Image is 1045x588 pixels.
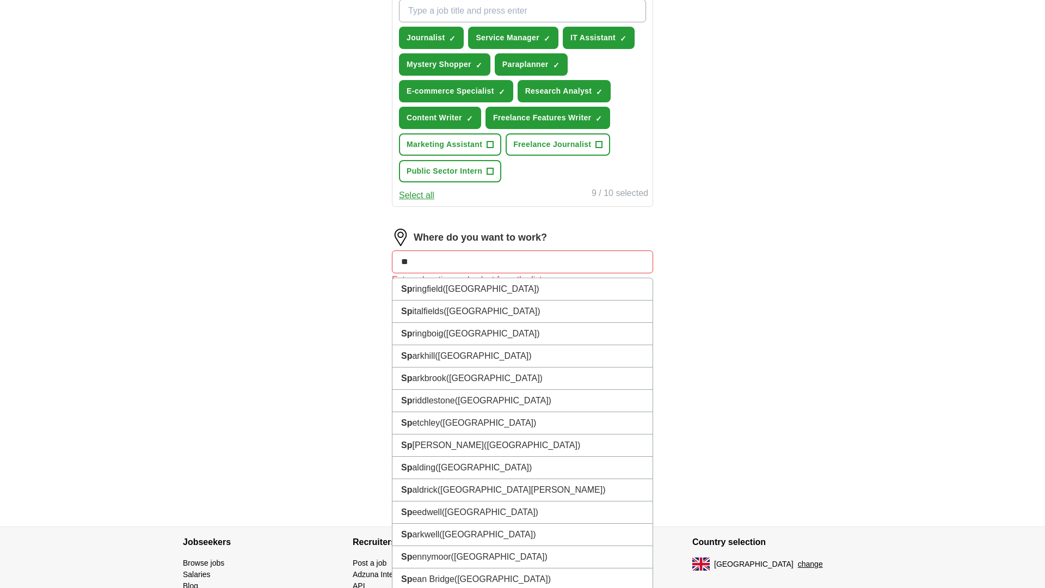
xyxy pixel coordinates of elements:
[392,323,653,345] li: ringboig
[446,373,543,383] span: ([GEOGRAPHIC_DATA])
[506,133,610,156] button: Freelance Journalist
[392,367,653,390] li: arkbrook
[399,189,434,202] button: Select all
[392,301,653,323] li: italfields
[692,558,710,571] img: UK flag
[399,53,490,76] button: Mystery Shopper✓
[444,307,540,316] span: ([GEOGRAPHIC_DATA])
[553,61,560,70] span: ✓
[401,329,412,338] strong: Sp
[392,278,653,301] li: ringfield
[392,434,653,457] li: [PERSON_NAME]
[401,351,412,360] strong: Sp
[401,485,412,494] strong: Sp
[435,463,532,472] span: ([GEOGRAPHIC_DATA])
[455,396,551,405] span: ([GEOGRAPHIC_DATA])
[449,34,456,43] span: ✓
[563,27,635,49] button: IT Assistant✓
[401,530,412,539] strong: Sp
[451,552,548,561] span: ([GEOGRAPHIC_DATA])
[435,351,531,360] span: ([GEOGRAPHIC_DATA])
[454,574,551,584] span: ([GEOGRAPHIC_DATA])
[401,418,412,427] strong: Sp
[407,112,462,124] span: Content Writer
[466,114,473,123] span: ✓
[443,329,539,338] span: ([GEOGRAPHIC_DATA])
[392,479,653,501] li: aldrick
[620,34,626,43] span: ✓
[392,273,653,286] div: Enter a location and select from the list
[484,440,580,450] span: ([GEOGRAPHIC_DATA])
[502,59,549,70] span: Paraplanner
[399,133,501,156] button: Marketing Assistant
[183,559,224,567] a: Browse jobs
[439,530,536,539] span: ([GEOGRAPHIC_DATA])
[495,53,568,76] button: Paraplanner✓
[513,139,591,150] span: Freelance Journalist
[595,114,602,123] span: ✓
[407,139,482,150] span: Marketing Assistant
[442,284,539,293] span: ([GEOGRAPHIC_DATA])
[353,570,419,579] a: Adzuna Intelligence
[399,160,501,182] button: Public Sector Intern
[525,85,592,97] span: Research Analyst
[401,552,412,561] strong: Sp
[570,32,616,44] span: IT Assistant
[399,107,481,129] button: Content Writer✓
[392,229,409,246] img: location.png
[401,507,412,517] strong: Sp
[414,230,547,245] label: Where do you want to work?
[493,112,591,124] span: Freelance Features Writer
[592,187,648,202] div: 9 / 10 selected
[518,80,611,102] button: Research Analyst✓
[399,80,513,102] button: E-commerce Specialist✓
[392,390,653,412] li: riddlestone
[798,559,823,570] button: change
[468,27,558,49] button: Service Manager✓
[392,345,653,367] li: arkhill
[401,396,412,405] strong: Sp
[392,501,653,524] li: eedwell
[442,507,538,517] span: ([GEOGRAPHIC_DATA])
[392,457,653,479] li: alding
[407,166,482,177] span: Public Sector Intern
[714,559,794,570] span: [GEOGRAPHIC_DATA]
[401,440,412,450] strong: Sp
[401,307,412,316] strong: Sp
[596,88,603,96] span: ✓
[399,27,464,49] button: Journalist✓
[401,463,412,472] strong: Sp
[401,574,412,584] strong: Sp
[183,570,211,579] a: Salaries
[392,546,653,568] li: ennymoor
[407,85,494,97] span: E-commerce Specialist
[499,88,505,96] span: ✓
[407,59,471,70] span: Mystery Shopper
[392,524,653,546] li: arkwell
[401,373,412,383] strong: Sp
[692,527,862,558] h4: Country selection
[438,485,606,494] span: ([GEOGRAPHIC_DATA][PERSON_NAME])
[485,107,610,129] button: Freelance Features Writer✓
[392,412,653,434] li: etchley
[407,32,445,44] span: Journalist
[476,61,482,70] span: ✓
[440,418,536,427] span: ([GEOGRAPHIC_DATA])
[544,34,550,43] span: ✓
[353,559,386,567] a: Post a job
[476,32,539,44] span: Service Manager
[401,284,412,293] strong: Sp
